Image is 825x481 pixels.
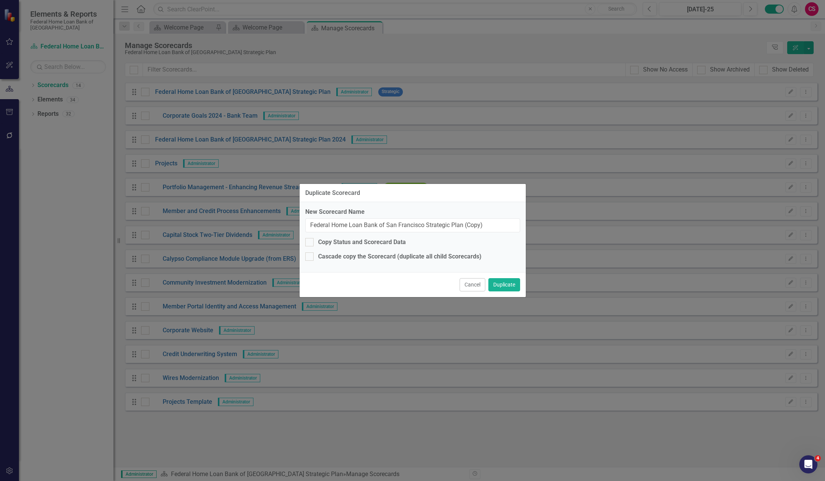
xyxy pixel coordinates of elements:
button: Cancel [460,278,485,291]
span: 4 [815,455,821,461]
div: Duplicate Scorecard [305,190,360,196]
button: Duplicate [488,278,520,291]
div: Copy Status and Scorecard Data [318,238,406,247]
label: New Scorecard Name [305,208,520,216]
iframe: Intercom live chat [799,455,817,473]
div: Cascade copy the Scorecard (duplicate all child Scorecards) [318,252,482,261]
input: Name [305,218,520,232]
